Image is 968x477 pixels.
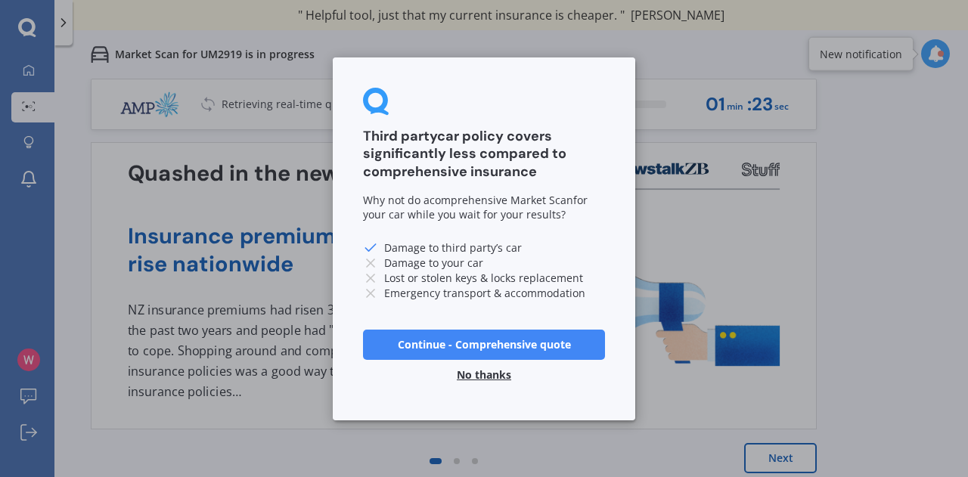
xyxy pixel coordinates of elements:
h3: Third party car policy covers significantly less compared to comprehensive insurance [363,128,605,180]
span: comprehensive Market Scan [430,192,573,206]
div: Why not do a for your car while you wait for your results? [363,192,605,221]
li: Damage to third party’s car [363,240,605,255]
li: Lost or stolen keys & locks replacement [363,270,605,285]
li: Damage to your car [363,255,605,270]
button: Continue - Comprehensive quote [363,329,605,359]
button: No thanks [448,359,520,389]
li: Emergency transport & accommodation [363,285,605,300]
